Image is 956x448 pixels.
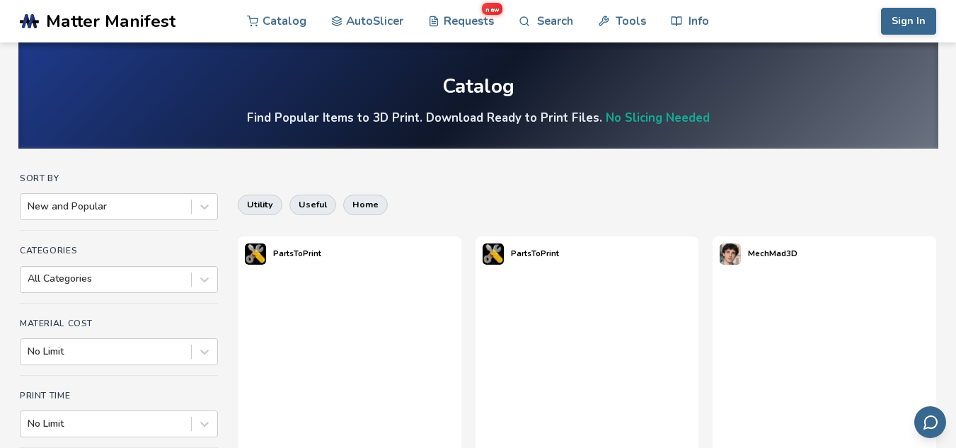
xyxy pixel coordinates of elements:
[713,236,805,272] a: MechMad3D's profileMechMad3D
[476,236,566,272] a: PartsToPrint's profilePartsToPrint
[28,418,30,430] input: No Limit
[343,195,388,214] button: home
[483,243,504,265] img: PartsToPrint's profile
[748,246,797,261] p: MechMad3D
[238,195,282,214] button: utility
[511,246,559,261] p: PartsToPrint
[20,391,218,401] h4: Print Time
[28,346,30,357] input: No Limit
[46,11,175,31] span: Matter Manifest
[20,318,218,328] h4: Material Cost
[245,243,266,265] img: PartsToPrint's profile
[20,173,218,183] h4: Sort By
[289,195,336,214] button: useful
[238,236,328,272] a: PartsToPrint's profilePartsToPrint
[720,243,741,265] img: MechMad3D's profile
[442,76,514,98] div: Catalog
[28,201,30,212] input: New and Popular
[20,246,218,255] h4: Categories
[881,8,936,35] button: Sign In
[606,110,710,126] a: No Slicing Needed
[247,110,710,126] h4: Find Popular Items to 3D Print. Download Ready to Print Files.
[914,406,946,438] button: Send feedback via email
[28,273,30,285] input: All Categories
[273,246,321,261] p: PartsToPrint
[482,3,502,15] span: new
